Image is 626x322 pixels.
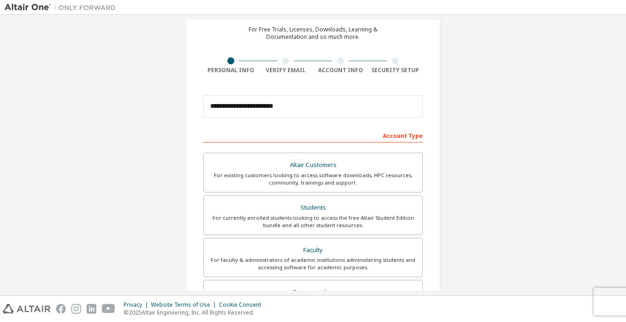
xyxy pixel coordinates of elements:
div: For faculty & administrators of academic institutions administering students and accessing softwa... [209,256,417,271]
div: For existing customers looking to access software downloads, HPC resources, community, trainings ... [209,172,417,186]
img: youtube.svg [102,304,115,314]
div: Create an Altair One Account [238,9,388,20]
div: Account Type [203,128,423,142]
img: facebook.svg [56,304,66,314]
div: Personal Info [203,67,258,74]
img: altair_logo.svg [3,304,50,314]
div: Students [209,201,417,214]
div: Cookie Consent [219,301,267,309]
div: Account Info [313,67,368,74]
div: Verify Email [258,67,313,74]
div: For Free Trials, Licenses, Downloads, Learning & Documentation and so much more. [249,26,377,41]
img: Altair One [5,3,120,12]
div: Website Terms of Use [151,301,219,309]
p: © 2025 Altair Engineering, Inc. All Rights Reserved. [124,309,267,316]
div: Faculty [209,244,417,257]
div: Security Setup [368,67,423,74]
div: Everyone else [209,286,417,299]
div: Altair Customers [209,159,417,172]
img: linkedin.svg [87,304,96,314]
div: For currently enrolled students looking to access the free Altair Student Edition bundle and all ... [209,214,417,229]
img: instagram.svg [71,304,81,314]
div: Privacy [124,301,151,309]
